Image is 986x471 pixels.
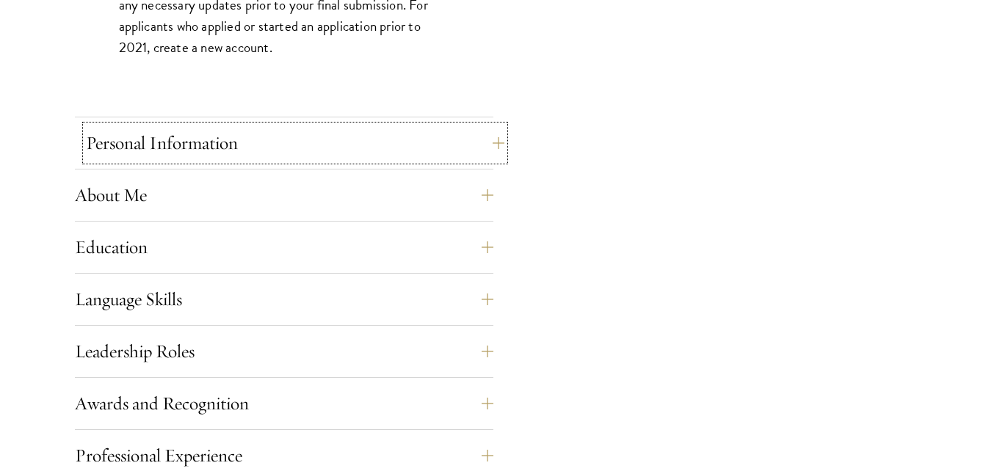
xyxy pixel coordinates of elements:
button: Language Skills [75,282,493,317]
button: About Me [75,178,493,213]
button: Leadership Roles [75,334,493,369]
button: Personal Information [86,125,504,161]
button: Education [75,230,493,265]
button: Awards and Recognition [75,386,493,421]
